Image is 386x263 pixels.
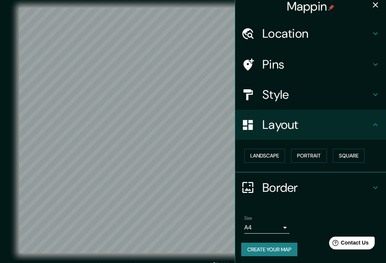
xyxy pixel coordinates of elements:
div: A4 [244,222,289,234]
label: Size [244,215,252,221]
button: Landscape [244,149,285,163]
img: pin-icon.png [328,5,334,11]
h4: Style [262,87,371,102]
div: Border [235,173,386,203]
div: Location [235,18,386,49]
canvas: Map [19,8,367,253]
button: Portrait [291,149,327,163]
button: Create your map [241,243,297,257]
iframe: Help widget launcher [319,234,378,255]
div: Layout [235,110,386,140]
h4: Layout [262,117,371,132]
div: Style [235,80,386,110]
h4: Border [262,180,371,195]
h4: Location [262,26,371,41]
h4: Pins [262,57,371,72]
button: Square [333,149,365,163]
div: Pins [235,49,386,80]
